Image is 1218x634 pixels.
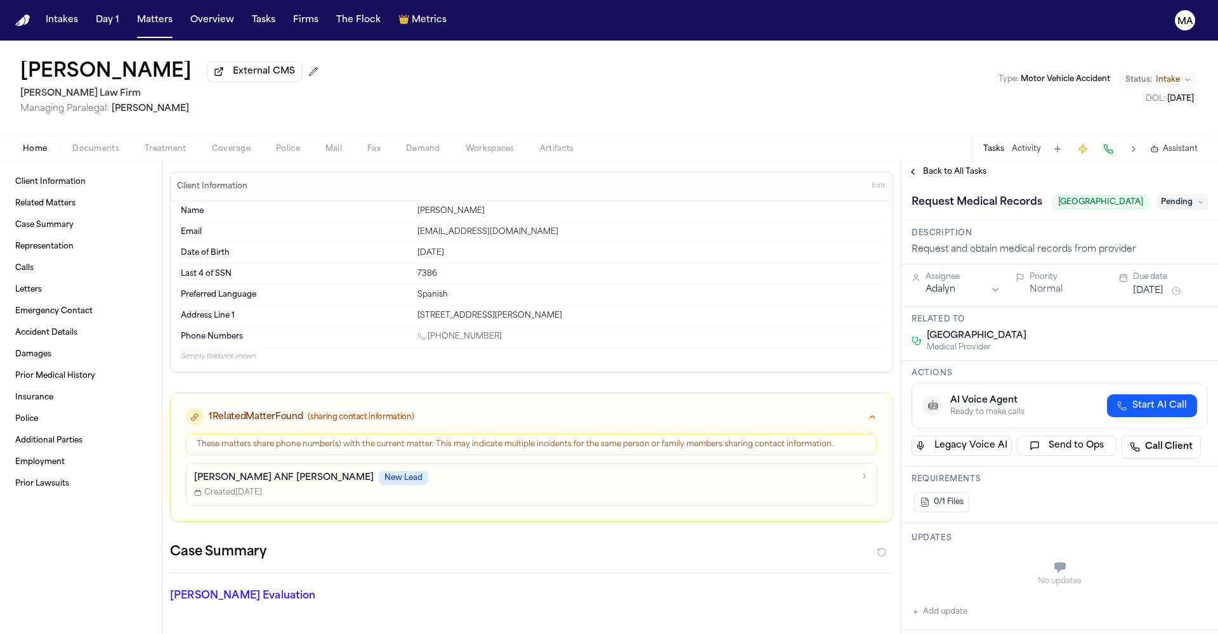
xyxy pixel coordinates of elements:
span: [GEOGRAPHIC_DATA] [1052,195,1149,209]
div: Spanish [417,290,882,300]
button: Overview [185,9,239,32]
a: Accident Details [10,323,152,343]
h3: Actions [912,368,1208,378]
span: Status: [1125,75,1152,85]
a: [PERSON_NAME] ANF [PERSON_NAME]New LeadCreated[DATE] [186,463,877,506]
a: Insurance [10,387,152,408]
a: Letters [10,280,152,300]
a: Calls [10,258,152,278]
button: Add Task [1049,140,1066,158]
h2: Case Summary [170,542,266,562]
dt: Address Line 1 [181,311,410,321]
p: 5 empty fields not shown. [181,352,882,361]
button: Make a Call [1099,140,1117,158]
button: The Flock [331,9,386,32]
button: Add update [912,604,967,619]
span: Police [276,144,300,154]
span: Start AI Call [1132,399,1187,412]
span: [GEOGRAPHIC_DATA] [927,330,1026,342]
h2: [PERSON_NAME] Law Firm [20,86,324,101]
a: Call 1 (915) 246-6764 [417,332,502,342]
span: Workspaces [466,144,514,154]
div: [EMAIL_ADDRESS][DOMAIN_NAME] [417,227,882,237]
button: Create Immediate Task [1074,140,1092,158]
span: (sharing contact information) [308,412,414,422]
h3: Updates [912,533,1208,543]
span: 🤖 [927,399,938,412]
div: [PERSON_NAME] [417,206,882,216]
span: [PERSON_NAME] [112,104,189,113]
button: Edit DOL: 2025-06-08 [1142,93,1198,105]
dt: Date of Birth [181,248,410,258]
div: Assignee [926,272,1000,282]
a: Representation [10,236,152,257]
button: Edit Type: Motor Vehicle Accident [995,73,1114,86]
div: Priority [1030,272,1104,282]
button: 1RelatedMatterFound(sharing contact information) [171,393,893,434]
button: Send to Ops [1017,436,1117,456]
span: Pending [1157,195,1208,210]
button: Start AI Call [1107,394,1197,417]
a: Police [10,409,152,429]
dt: Preferred Language [181,290,410,300]
button: External CMS [207,61,302,82]
button: Snooze task [1169,283,1184,299]
span: Demand [406,144,440,154]
div: Request and obtain medical records from provider [912,243,1208,256]
button: Day 1 [91,9,124,32]
button: Change status from Intake [1119,72,1198,87]
button: Edit matter name [20,61,192,84]
span: Type : [999,75,1019,83]
span: Assistant [1163,144,1198,154]
span: Coverage [212,144,251,154]
span: Motor Vehicle Accident [1021,75,1110,83]
span: Documents [72,144,119,154]
span: Created [DATE] [194,488,262,498]
span: Treatment [145,144,187,154]
a: Damages [10,344,152,365]
button: Assistant [1150,144,1198,154]
span: Phone Numbers [181,332,243,342]
a: Client Information [10,172,152,192]
div: No updates [912,576,1208,586]
dt: Last 4 of SSN [181,269,410,279]
button: crownMetrics [393,9,452,32]
div: These matters share phone number(s) with the current matter. This may indicate multiple incidents... [197,439,867,450]
p: [PERSON_NAME] ANF [PERSON_NAME] [194,472,374,484]
span: Back to All Tasks [923,167,986,177]
button: Activity [1012,144,1041,154]
span: 1 Related Matter Found [209,411,303,424]
span: [DATE] [1167,95,1194,103]
a: Prior Lawsuits [10,474,152,494]
h1: Request Medical Records [907,192,1047,212]
img: Finch Logo [15,15,30,27]
button: 0/1 Files [914,492,969,512]
span: DOL : [1146,95,1165,103]
span: 0/1 Files [934,497,964,507]
button: [DATE] [1133,285,1163,297]
span: Intake [1156,75,1180,85]
p: [PERSON_NAME] Evaluation [170,588,401,604]
div: 7386 [417,269,882,279]
span: Mail [325,144,342,154]
a: Tasks [247,9,280,32]
a: Emergency Contact [10,301,152,321]
div: Ready to make calls [950,407,1025,417]
dt: Name [181,206,410,216]
a: Home [15,15,30,27]
div: AI Voice Agent [950,394,1025,407]
button: Legacy Voice AI [912,436,1012,456]
span: New Lead [379,471,428,485]
h3: Requirements [912,474,1208,484]
button: Matters [132,9,178,32]
button: Tasks [983,144,1004,154]
a: Prior Medical History [10,366,152,386]
h3: Description [912,228,1208,238]
button: Intakes [41,9,83,32]
span: Artifacts [540,144,574,154]
button: Firms [288,9,324,32]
